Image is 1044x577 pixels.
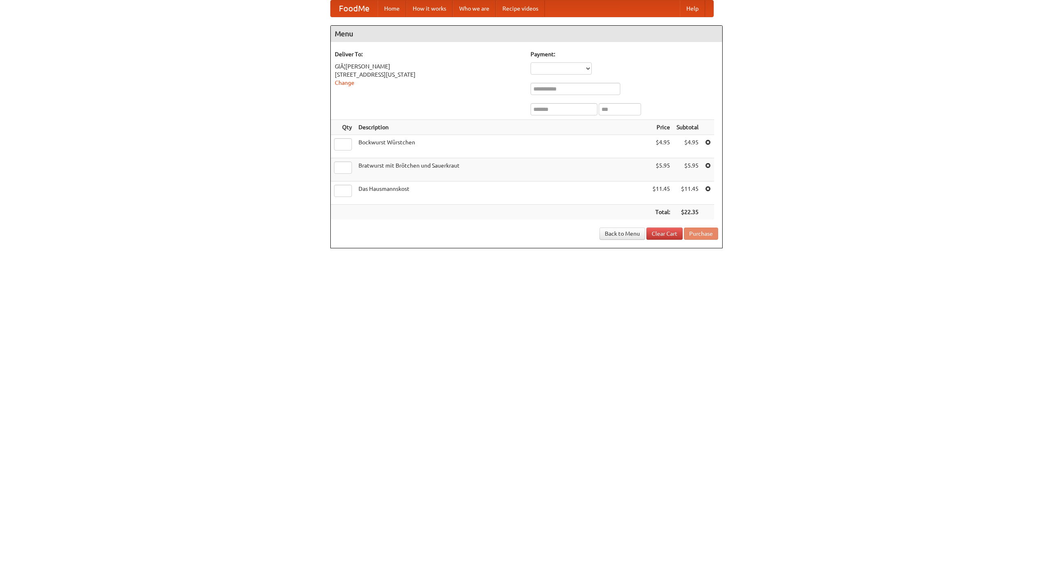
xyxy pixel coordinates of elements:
[673,181,702,205] td: $11.45
[331,0,378,17] a: FoodMe
[680,0,705,17] a: Help
[355,120,649,135] th: Description
[649,205,673,220] th: Total:
[649,158,673,181] td: $5.95
[673,120,702,135] th: Subtotal
[335,62,522,71] div: GlÃ¦[PERSON_NAME]
[646,228,683,240] a: Clear Cart
[331,26,722,42] h4: Menu
[355,135,649,158] td: Bockwurst Würstchen
[453,0,496,17] a: Who we are
[531,50,718,58] h5: Payment:
[335,80,354,86] a: Change
[331,120,355,135] th: Qty
[649,135,673,158] td: $4.95
[599,228,645,240] a: Back to Menu
[378,0,406,17] a: Home
[496,0,545,17] a: Recipe videos
[335,71,522,79] div: [STREET_ADDRESS][US_STATE]
[355,158,649,181] td: Bratwurst mit Brötchen und Sauerkraut
[673,135,702,158] td: $4.95
[684,228,718,240] button: Purchase
[673,158,702,181] td: $5.95
[355,181,649,205] td: Das Hausmannskost
[673,205,702,220] th: $22.35
[335,50,522,58] h5: Deliver To:
[649,181,673,205] td: $11.45
[406,0,453,17] a: How it works
[649,120,673,135] th: Price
